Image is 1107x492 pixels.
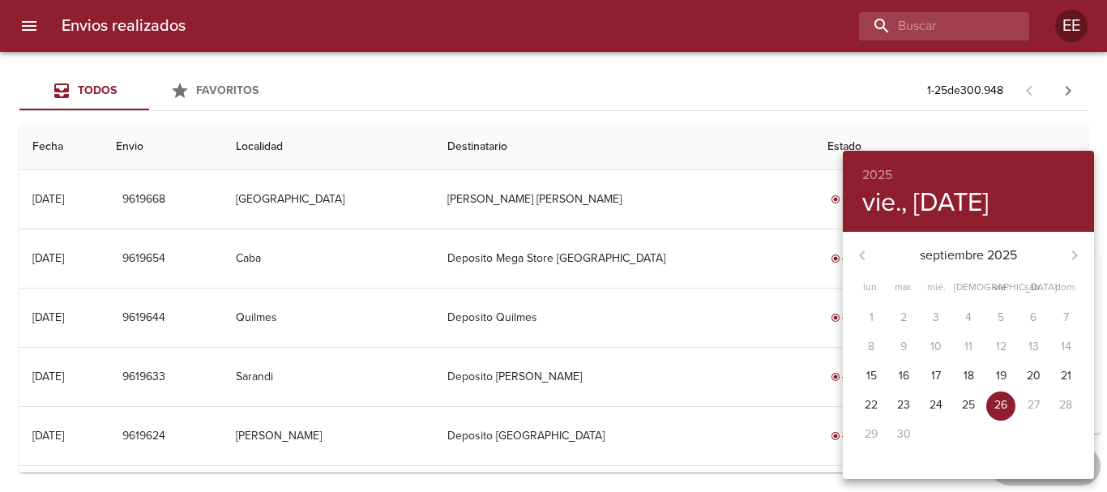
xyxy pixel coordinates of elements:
[897,397,910,413] p: 23
[921,280,951,296] span: mié.
[889,362,918,391] button: 16
[962,397,975,413] p: 25
[862,164,892,186] button: 2025
[996,368,1007,384] p: 19
[921,362,951,391] button: 17
[986,280,1015,296] span: vie.
[1019,280,1048,296] span: sáb.
[986,391,1015,421] button: 26
[866,368,877,384] p: 15
[964,368,974,384] p: 18
[857,391,886,421] button: 22
[930,397,942,413] p: 24
[954,362,983,391] button: 18
[1051,280,1080,296] span: dom.
[994,397,1007,413] p: 26
[1051,362,1080,391] button: 21
[1019,362,1048,391] button: 20
[1061,368,1071,384] p: 21
[857,362,886,391] button: 15
[889,391,918,421] button: 23
[954,391,983,421] button: 25
[954,280,983,296] span: [DEMOGRAPHIC_DATA].
[857,280,886,296] span: lun.
[899,368,909,384] p: 16
[986,362,1015,391] button: 19
[865,397,878,413] p: 22
[921,391,951,421] button: 24
[862,186,989,219] button: vie., [DATE]
[931,368,941,384] p: 17
[889,280,918,296] span: mar.
[1027,368,1041,384] p: 20
[882,246,1055,265] p: septiembre 2025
